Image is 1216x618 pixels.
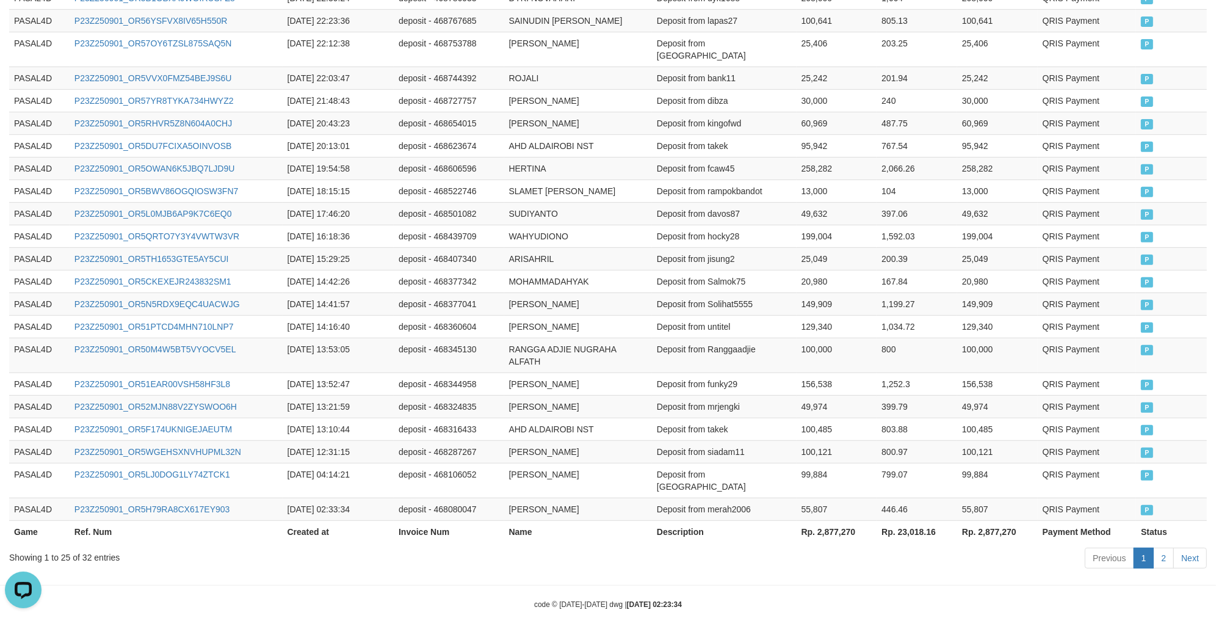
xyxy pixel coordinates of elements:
[797,395,877,418] td: 49,974
[283,202,394,225] td: [DATE] 17:46:20
[9,134,70,157] td: PASAL4D
[9,547,498,564] div: Showing 1 to 25 of 32 entries
[9,247,70,270] td: PASAL4D
[1136,520,1207,543] th: Status
[283,225,394,247] td: [DATE] 16:18:36
[394,247,504,270] td: deposit - 468407340
[652,32,797,67] td: Deposit from [GEOGRAPHIC_DATA]
[877,157,957,180] td: 2,066.26
[504,202,652,225] td: SUDIYANTO
[283,373,394,395] td: [DATE] 13:52:47
[1141,187,1153,197] span: PAID
[394,498,504,520] td: deposit - 468080047
[394,180,504,202] td: deposit - 468522746
[74,344,236,354] a: P23Z250901_OR50M4W5BT5VYOCV5EL
[1141,39,1153,49] span: PAID
[74,141,232,151] a: P23Z250901_OR5DU7FCIXA5OINVOSB
[1141,505,1153,515] span: PAID
[1038,440,1137,463] td: QRIS Payment
[5,5,42,42] button: Open LiveChat chat widget
[652,338,797,373] td: Deposit from Ranggaadjie
[877,247,957,270] td: 200.39
[504,293,652,315] td: [PERSON_NAME]
[1038,134,1137,157] td: QRIS Payment
[504,418,652,440] td: AHD ALDAIROBI NST
[797,270,877,293] td: 20,980
[9,418,70,440] td: PASAL4D
[877,9,957,32] td: 805.13
[1141,448,1153,458] span: PAID
[957,67,1038,89] td: 25,242
[9,180,70,202] td: PASAL4D
[394,134,504,157] td: deposit - 468623674
[74,447,241,457] a: P23Z250901_OR5WGEHSXNVHUPML32N
[283,293,394,315] td: [DATE] 14:41:57
[797,338,877,373] td: 100,000
[283,440,394,463] td: [DATE] 12:31:15
[1038,180,1137,202] td: QRIS Payment
[1141,300,1153,310] span: PAID
[877,32,957,67] td: 203.25
[394,112,504,134] td: deposit - 468654015
[74,504,230,514] a: P23Z250901_OR5H79RA8CX617EY903
[283,157,394,180] td: [DATE] 19:54:58
[1141,380,1153,390] span: PAID
[504,498,652,520] td: [PERSON_NAME]
[504,338,652,373] td: RANGGA ADJIE NUGRAHA ALFATH
[1141,345,1153,355] span: PAID
[957,293,1038,315] td: 149,909
[957,498,1038,520] td: 55,807
[283,418,394,440] td: [DATE] 13:10:44
[797,463,877,498] td: 99,884
[9,157,70,180] td: PASAL4D
[394,202,504,225] td: deposit - 468501082
[9,395,70,418] td: PASAL4D
[74,277,231,286] a: P23Z250901_OR5CKEXEJR243832SM1
[74,322,234,332] a: P23Z250901_OR51PTCD4MHN710LNP7
[74,379,230,389] a: P23Z250901_OR51EAR00VSH58HF3L8
[797,67,877,89] td: 25,242
[652,373,797,395] td: Deposit from funky29
[1038,373,1137,395] td: QRIS Payment
[9,9,70,32] td: PASAL4D
[504,157,652,180] td: HERTINA
[504,373,652,395] td: [PERSON_NAME]
[1038,247,1137,270] td: QRIS Payment
[1141,142,1153,152] span: PAID
[9,440,70,463] td: PASAL4D
[283,270,394,293] td: [DATE] 14:42:26
[1038,315,1137,338] td: QRIS Payment
[1141,119,1153,129] span: PAID
[394,463,504,498] td: deposit - 468106052
[9,67,70,89] td: PASAL4D
[394,157,504,180] td: deposit - 468606596
[283,498,394,520] td: [DATE] 02:33:34
[652,202,797,225] td: Deposit from davos87
[797,202,877,225] td: 49,632
[9,225,70,247] td: PASAL4D
[504,520,652,543] th: Name
[1141,402,1153,413] span: PAID
[1141,322,1153,333] span: PAID
[534,600,682,609] small: code © [DATE]-[DATE] dwg |
[877,440,957,463] td: 800.97
[652,9,797,32] td: Deposit from lapas27
[504,463,652,498] td: [PERSON_NAME]
[394,32,504,67] td: deposit - 468753788
[9,338,70,373] td: PASAL4D
[394,67,504,89] td: deposit - 468744392
[957,395,1038,418] td: 49,974
[74,118,232,128] a: P23Z250901_OR5RHVR5Z8N604A0CHJ
[877,463,957,498] td: 799.07
[652,520,797,543] th: Description
[9,270,70,293] td: PASAL4D
[1141,16,1153,27] span: PAID
[652,225,797,247] td: Deposit from hocky28
[74,254,229,264] a: P23Z250901_OR5TH1653GTE5AY5CUI
[283,520,394,543] th: Created at
[504,9,652,32] td: SAINUDIN [PERSON_NAME]
[652,440,797,463] td: Deposit from siadam11
[957,89,1038,112] td: 30,000
[877,89,957,112] td: 240
[394,315,504,338] td: deposit - 468360604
